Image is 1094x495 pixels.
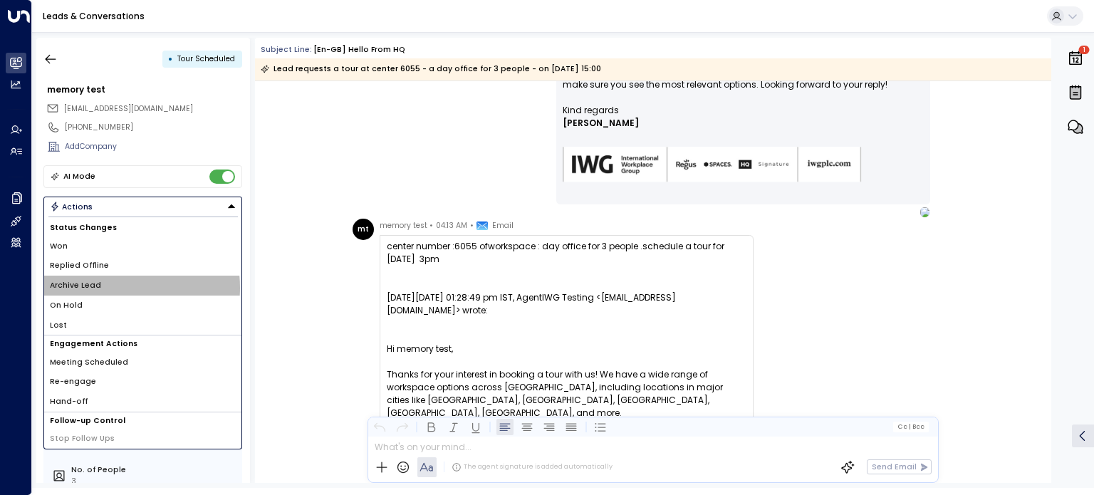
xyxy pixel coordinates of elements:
[50,300,83,311] span: On Hold
[353,219,374,240] div: mt
[43,197,242,217] div: Button group with a nested menu
[65,141,242,152] div: AddCompany
[563,104,619,117] span: Kind regards
[313,44,405,56] div: [en-GB] Hello from HQ
[452,462,613,472] div: The agent signature is added automatically
[44,335,241,352] h1: Engagement Actions
[897,423,924,430] span: Cc Bcc
[50,433,115,444] span: Stop Follow Ups
[50,280,101,291] span: Archive Lead
[393,418,410,435] button: Redo
[50,260,109,271] span: Replied Offline
[177,53,235,64] span: Tour Scheduled
[470,219,474,233] span: •
[43,10,145,22] a: Leads & Conversations
[50,376,96,387] span: Re-engage
[387,240,746,266] div: center number : workspace : day office for 3 people .schedule a tour for [DATE] 3pm
[563,104,924,200] div: Signature
[387,291,746,317] div: [DATE][DATE] 01:28:49 pm IST, AgentIWG Testing <[EMAIL_ADDRESS][DOMAIN_NAME]> wrote:
[261,44,312,55] span: Subject Line:
[1063,43,1088,74] button: 1
[454,240,488,253] span: 6055 of
[43,197,242,217] button: Actions
[71,476,238,487] div: 3
[50,202,93,212] div: Actions
[908,423,910,430] span: |
[47,83,242,96] div: memory test
[563,147,862,183] img: AIorK4zU2Kz5WUNqa9ifSKC9jFH1hjwenjvh85X70KBOPduETvkeZu4OqG8oPuqbwvp3xfXcMQJCRtwYb-SG
[429,219,433,233] span: •
[71,464,238,476] label: No. of People
[44,219,241,236] h1: Status Changes
[380,219,427,233] span: memory test
[50,320,67,331] span: Lost
[1079,46,1090,54] span: 1
[50,357,128,368] span: Meeting Scheduled
[50,241,68,252] span: Won
[64,103,193,114] span: [EMAIL_ADDRESS][DOMAIN_NAME]
[920,207,930,217] img: MEMORY TEST
[65,122,242,133] div: [PHONE_NUMBER]
[50,396,88,407] span: Hand-off
[168,49,173,68] div: •
[44,412,241,429] h1: Follow-up Control
[371,418,388,435] button: Undo
[261,62,601,76] div: Lead requests a tour at center 6055 - a day office for 3 people - on [DATE] 15:00
[63,170,95,184] div: AI Mode
[563,117,639,130] span: [PERSON_NAME]
[436,219,467,233] span: 04:13 AM
[64,103,193,115] span: memorytestai67@yahoo.com
[893,422,929,432] button: Cc|Bcc
[492,219,514,233] span: Email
